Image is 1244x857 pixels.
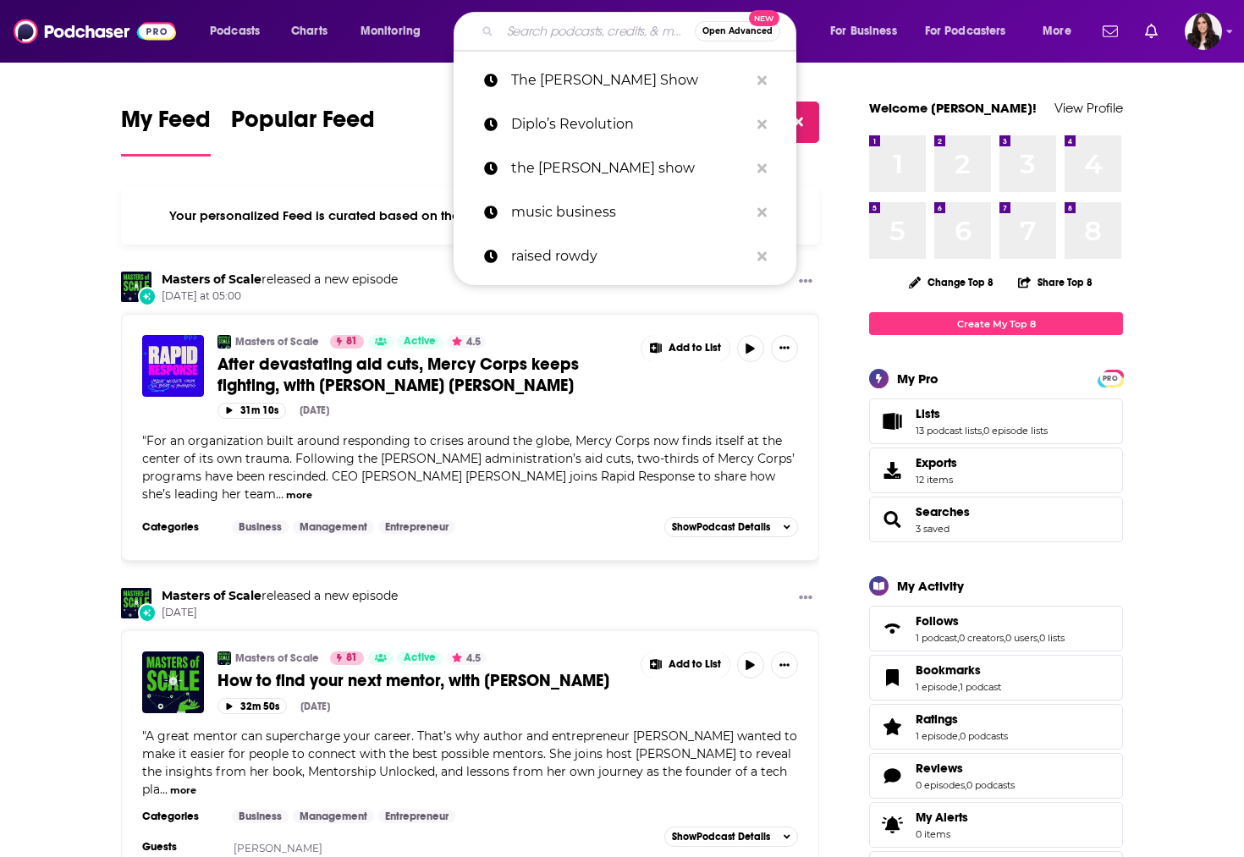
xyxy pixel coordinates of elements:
span: My Alerts [916,810,968,825]
a: 0 creators [959,632,1004,644]
a: 0 podcasts [960,730,1008,742]
a: Entrepreneur [378,520,455,534]
a: Popular Feed [231,105,375,157]
button: Show More Button [641,651,729,678]
span: New [749,10,779,26]
p: music business [511,190,749,234]
input: Search podcasts, credits, & more... [500,18,695,45]
a: raised rowdy [454,234,796,278]
span: Active [404,650,436,667]
img: Masters of Scale [121,272,151,302]
span: Searches [869,497,1123,542]
button: 32m 50s [217,698,287,714]
a: 0 users [1005,632,1038,644]
a: Podchaser - Follow, Share and Rate Podcasts [14,15,176,47]
span: My Alerts [875,813,909,837]
a: Follows [916,613,1065,629]
img: Masters of Scale [217,335,231,349]
span: Charts [291,19,328,43]
span: , [958,730,960,742]
div: [DATE] [300,700,330,712]
span: 0 items [916,828,968,840]
span: Follows [869,606,1123,651]
span: Popular Feed [231,105,375,144]
span: Podcasts [210,19,260,43]
a: My Feed [121,105,211,157]
span: Searches [916,504,970,519]
a: Masters of Scale [235,651,319,665]
h3: Categories [142,810,218,823]
a: 3 saved [916,523,950,535]
span: , [965,779,966,791]
img: Masters of Scale [121,588,151,618]
a: 0 episode lists [983,425,1048,437]
div: My Pro [897,371,939,387]
div: New Episode [138,603,157,622]
div: Search podcasts, credits, & more... [470,12,812,51]
a: the [PERSON_NAME] show [454,146,796,190]
span: , [1004,632,1005,644]
button: ShowPodcast Details [664,827,798,847]
a: Management [293,520,374,534]
button: Open AdvancedNew [695,21,780,41]
span: Lists [916,406,940,421]
a: 1 episode [916,681,958,693]
a: My Alerts [869,802,1123,848]
a: Show notifications dropdown [1096,17,1125,46]
a: [PERSON_NAME] [234,842,322,854]
a: Business [232,520,289,534]
button: Show More Button [792,272,819,293]
span: [DATE] [162,606,398,620]
img: How to find your next mentor, with Janice Omadeke [142,651,204,713]
a: Management [293,810,374,823]
h3: Guests [142,840,218,854]
button: open menu [1031,18,1093,45]
p: the adam carolla show [511,146,749,190]
span: Active [404,333,436,350]
button: open menu [818,18,918,45]
span: Ratings [869,704,1123,750]
div: My Activity [897,578,964,594]
span: Exports [916,455,957,470]
span: Reviews [869,753,1123,799]
span: For Business [830,19,897,43]
a: 0 episodes [916,779,965,791]
a: View Profile [1054,100,1123,116]
a: Ratings [875,715,909,739]
a: PRO [1100,371,1120,384]
a: Diplo’s Revolution [454,102,796,146]
span: Monitoring [361,19,421,43]
span: PRO [1100,372,1120,385]
img: Masters of Scale [217,651,231,665]
span: Exports [875,459,909,482]
span: ... [160,782,168,797]
a: Masters of Scale [235,335,319,349]
a: Reviews [875,764,909,788]
span: Show Podcast Details [672,521,770,533]
div: New Episode [138,287,157,305]
a: Create My Top 8 [869,312,1123,335]
span: Reviews [916,761,963,776]
a: Entrepreneur [378,810,455,823]
a: Exports [869,448,1123,493]
a: Lists [875,409,909,433]
span: Logged in as RebeccaShapiro [1185,13,1222,50]
span: For Podcasters [925,19,1006,43]
p: Diplo’s Revolution [511,102,749,146]
span: Show Podcast Details [672,831,770,843]
a: Searches [875,508,909,531]
p: The Darriel Roy Show [511,58,749,102]
button: Share Top 8 [1017,266,1093,299]
span: Bookmarks [916,662,981,678]
span: Follows [916,613,959,629]
span: More [1043,19,1071,43]
h3: Categories [142,520,218,534]
a: Masters of Scale [162,588,261,603]
a: After devastating aid cuts, Mercy Corps keeps fighting, with Tjada D’Oyen McKenna [142,335,204,397]
h3: released a new episode [162,588,398,604]
span: My Feed [121,105,211,144]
